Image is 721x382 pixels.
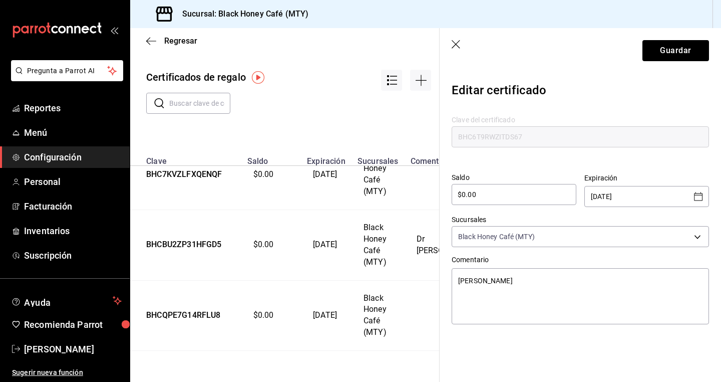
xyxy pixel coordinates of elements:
[351,130,405,166] th: Sucursales
[12,367,122,378] span: Sugerir nueva función
[584,173,709,183] p: Expiración
[24,150,122,164] span: Configuración
[452,188,576,201] input: $0.00
[405,130,490,166] th: Comentario
[452,77,709,107] div: Editar certificado
[452,256,709,263] label: Comentario
[381,70,402,93] div: Acciones
[452,216,709,223] label: Sucursales
[130,280,241,351] td: BHCQPE7G14RFLU8
[301,139,351,210] td: [DATE]
[24,249,122,262] span: Suscripción
[130,210,241,281] td: BHCBU2ZP31HFGD5
[252,71,264,84] img: Tooltip marker
[24,126,122,139] span: Menú
[591,186,688,207] input: DD/MM/YYYY
[692,190,704,203] button: Open calendar
[241,130,301,166] th: Saldo
[27,66,108,76] span: Pregunta a Parrot AI
[146,70,246,85] div: Certificados de regalo
[241,139,301,210] td: $0.00
[241,210,301,281] td: $0.00
[24,175,122,188] span: Personal
[410,70,431,93] div: Agregar opción
[24,318,122,331] span: Recomienda Parrot
[110,26,118,34] button: open_drawer_menu
[301,130,351,166] th: Expiración
[130,130,241,166] th: Clave
[301,280,351,351] td: [DATE]
[24,342,122,356] span: [PERSON_NAME]
[130,139,241,210] td: BHC7KVZLFXQENQF
[452,116,709,123] label: Clave del certificado
[146,36,197,46] button: Regresar
[164,36,197,46] span: Regresar
[24,295,109,307] span: Ayuda
[351,139,405,210] td: Black Honey Café (MTY)
[24,224,122,238] span: Inventarios
[24,200,122,213] span: Facturación
[24,101,122,115] span: Reportes
[351,210,405,281] td: Black Honey Café (MTY)
[301,210,351,281] td: [DATE]
[642,40,709,61] button: Guardar
[458,232,535,242] span: Black Honey Café (MTY)
[452,126,709,147] input: Máximo 15 caracteres
[7,73,123,83] a: Pregunta a Parrot AI
[174,8,308,20] h3: Sucursal: Black Honey Café (MTY)
[241,280,301,351] td: $0.00
[11,60,123,81] button: Pregunta a Parrot AI
[169,93,230,113] input: Buscar clave de certificado
[452,174,576,181] label: Saldo
[405,210,490,281] td: Dr [PERSON_NAME]
[351,280,405,351] td: Black Honey Café (MTY)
